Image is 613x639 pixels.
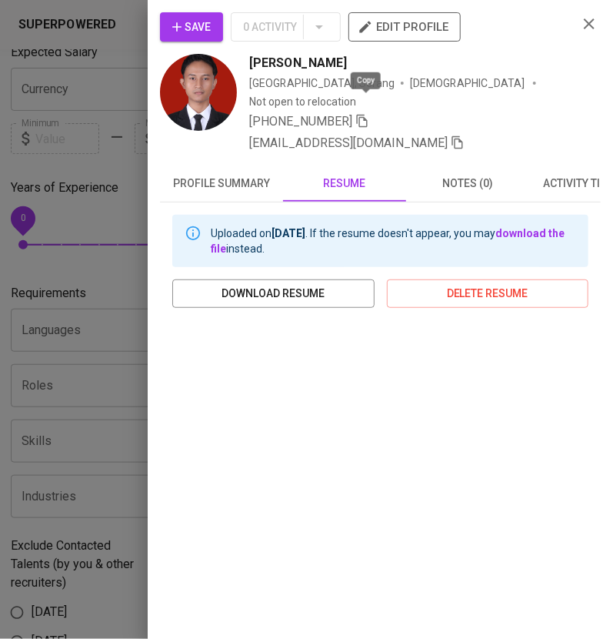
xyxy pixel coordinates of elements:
button: edit profile [348,12,461,42]
img: 0ff17e3038908ecbf38d95fc796c0375.jpg [160,54,237,131]
span: notes (0) [415,174,520,193]
span: [PERSON_NAME] [249,54,347,72]
span: Save [172,18,211,37]
b: [DATE] [272,227,305,239]
p: Not open to relocation [249,94,356,109]
span: [DEMOGRAPHIC_DATA] [410,75,527,91]
span: [EMAIL_ADDRESS][DOMAIN_NAME] [249,135,448,150]
button: delete resume [387,279,589,308]
div: [GEOGRAPHIC_DATA], Serang [249,75,395,91]
span: resume [292,174,397,193]
button: download resume [172,279,375,308]
span: edit profile [361,17,448,37]
span: profile summary [169,174,274,193]
a: edit profile [348,20,461,32]
span: [PHONE_NUMBER] [249,114,352,129]
span: download resume [185,284,362,303]
button: Save [160,12,223,42]
span: delete resume [399,284,577,303]
div: Uploaded on . If the resume doesn't appear, you may instead. [211,219,576,263]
